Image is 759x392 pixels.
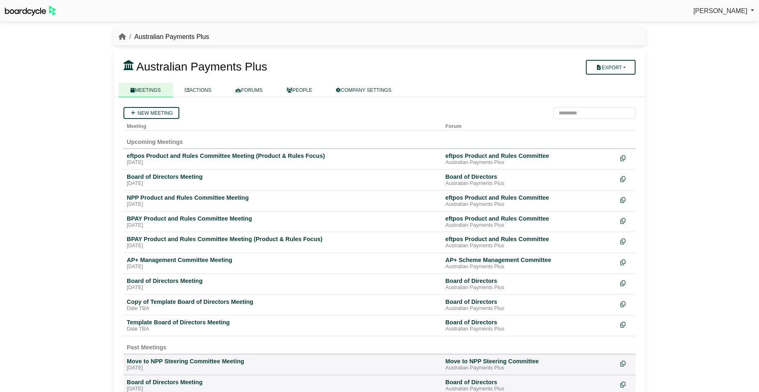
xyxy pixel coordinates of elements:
[127,358,439,371] a: Move to NPP Steering Committee Meeting [DATE]
[127,201,439,208] div: [DATE]
[127,180,439,187] div: [DATE]
[173,83,223,97] a: ACTIONS
[446,319,614,326] div: Board of Directors
[126,32,209,42] li: Australian Payments Plus
[620,215,632,226] div: Make a copy
[446,365,614,371] div: Australian Payments Plus
[127,319,439,333] a: Template Board of Directors Meeting Date TBA
[446,298,614,312] a: Board of Directors Australian Payments Plus
[620,194,632,205] div: Make a copy
[446,264,614,270] div: Australian Payments Plus
[446,277,614,285] div: Board of Directors
[446,378,614,386] div: Board of Directors
[693,7,748,14] span: [PERSON_NAME]
[127,256,439,264] div: AP+ Management Committee Meeting
[119,83,173,97] a: MEETINGS
[620,319,632,330] div: Make a copy
[446,358,614,365] div: Move to NPP Steering Committee
[127,319,439,326] div: Template Board of Directors Meeting
[620,173,632,184] div: Make a copy
[446,201,614,208] div: Australian Payments Plus
[127,152,439,166] a: eftpos Product and Rules Committee Meeting (Product & Rules Focus) [DATE]
[127,243,439,249] div: [DATE]
[127,215,439,229] a: BPAY Product and Rules Committee Meeting [DATE]
[127,358,439,365] div: Move to NPP Steering Committee Meeting
[127,277,439,285] div: Board of Directors Meeting
[620,277,632,288] div: Make a copy
[620,378,632,390] div: Make a copy
[127,326,439,333] div: Date TBA
[446,235,614,243] div: eftpos Product and Rules Committee
[446,256,614,270] a: AP+ Scheme Management Committee Australian Payments Plus
[446,298,614,305] div: Board of Directors
[119,32,209,42] nav: breadcrumb
[446,215,614,222] div: eftpos Product and Rules Committee
[127,139,183,145] span: Upcoming Meetings
[127,298,439,312] a: Copy of Template Board of Directors Meeting Date TBA
[274,83,324,97] a: PEOPLE
[446,152,614,160] div: eftpos Product and Rules Committee
[136,60,267,73] span: Australian Payments Plus
[123,119,442,131] th: Meeting
[620,152,632,163] div: Make a copy
[127,173,439,187] a: Board of Directors Meeting [DATE]
[127,173,439,180] div: Board of Directors Meeting
[127,305,439,312] div: Date TBA
[127,215,439,222] div: BPAY Product and Rules Committee Meeting
[446,319,614,333] a: Board of Directors Australian Payments Plus
[446,173,614,187] a: Board of Directors Australian Payments Plus
[127,235,439,243] div: BPAY Product and Rules Committee Meeting (Product & Rules Focus)
[446,243,614,249] div: Australian Payments Plus
[127,152,439,160] div: eftpos Product and Rules Committee Meeting (Product & Rules Focus)
[127,298,439,305] div: Copy of Template Board of Directors Meeting
[620,235,632,246] div: Make a copy
[620,358,632,369] div: Make a copy
[446,152,614,166] a: eftpos Product and Rules Committee Australian Payments Plus
[446,256,614,264] div: AP+ Scheme Management Committee
[442,119,617,131] th: Forum
[127,222,439,229] div: [DATE]
[620,298,632,309] div: Make a copy
[127,194,439,201] div: NPP Product and Rules Committee Meeting
[223,83,274,97] a: FORUMS
[446,277,614,291] a: Board of Directors Australian Payments Plus
[127,344,167,351] span: Past Meetings
[127,378,439,386] div: Board of Directors Meeting
[620,256,632,267] div: Make a copy
[446,222,614,229] div: Australian Payments Plus
[127,235,439,249] a: BPAY Product and Rules Committee Meeting (Product & Rules Focus) [DATE]
[446,326,614,333] div: Australian Payments Plus
[446,180,614,187] div: Australian Payments Plus
[446,194,614,208] a: eftpos Product and Rules Committee Australian Payments Plus
[123,107,179,119] a: New meeting
[446,160,614,166] div: Australian Payments Plus
[446,285,614,291] div: Australian Payments Plus
[127,277,439,291] a: Board of Directors Meeting [DATE]
[5,6,56,16] img: BoardcycleBlackGreen-aaafeed430059cb809a45853b8cf6d952af9d84e6e89e1f1685b34bfd5cb7d64.svg
[324,83,403,97] a: COMPANY SETTINGS
[693,6,754,16] a: [PERSON_NAME]
[446,235,614,249] a: eftpos Product and Rules Committee Australian Payments Plus
[586,60,636,75] button: Export
[446,305,614,312] div: Australian Payments Plus
[127,160,439,166] div: [DATE]
[127,365,439,371] div: [DATE]
[127,194,439,208] a: NPP Product and Rules Committee Meeting [DATE]
[127,256,439,270] a: AP+ Management Committee Meeting [DATE]
[446,194,614,201] div: eftpos Product and Rules Committee
[127,285,439,291] div: [DATE]
[127,264,439,270] div: [DATE]
[446,215,614,229] a: eftpos Product and Rules Committee Australian Payments Plus
[446,358,614,371] a: Move to NPP Steering Committee Australian Payments Plus
[446,173,614,180] div: Board of Directors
